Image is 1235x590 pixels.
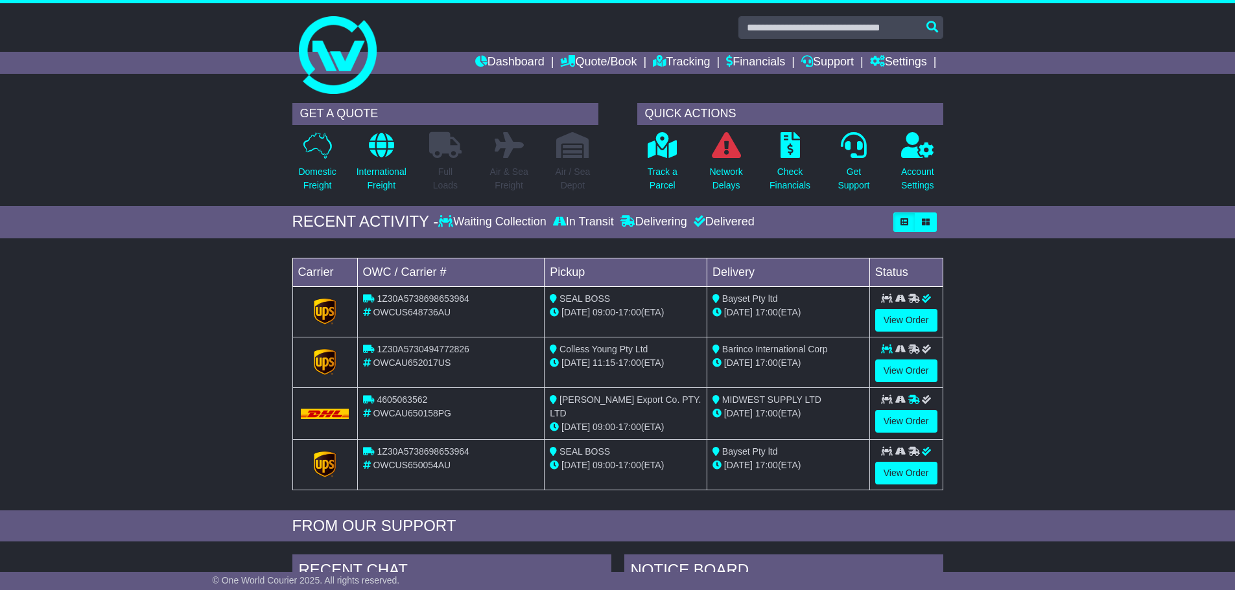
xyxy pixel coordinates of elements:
[712,306,864,319] div: (ETA)
[712,356,864,370] div: (ETA)
[755,460,778,470] span: 17:00
[624,554,943,589] div: NOTICE BOARD
[722,293,778,304] span: Bayset Pty ltd
[869,258,943,286] td: Status
[550,459,701,472] div: - (ETA)
[722,394,821,405] span: MIDWEST SUPPLY LTD
[712,459,864,472] div: (ETA)
[712,407,864,420] div: (ETA)
[292,554,611,589] div: RECENT CHAT
[593,307,615,317] span: 09:00
[709,131,743,199] a: NetworkDelays
[770,165,810,192] p: Check Financials
[357,258,545,286] td: OWC / Carrier #
[550,356,701,370] div: - (ETA)
[647,131,678,199] a: Track aParcel
[617,215,690,229] div: Delivering
[314,299,336,324] img: GetCarrierServiceLogo
[900,131,935,199] a: AccountSettings
[292,517,943,536] div: FROM OUR SUPPORT
[837,131,870,199] a: GetSupport
[875,410,937,433] a: View Order
[377,344,469,354] span: 1Z30A5730494772826
[724,460,753,470] span: [DATE]
[292,258,357,286] td: Carrier
[801,52,854,74] a: Support
[875,462,937,484] a: View Order
[724,357,753,368] span: [DATE]
[769,131,811,199] a: CheckFinancials
[373,357,451,368] span: OWCAU652017US
[377,394,427,405] span: 4605063562
[550,394,701,418] span: [PERSON_NAME] Export Co. PTY. LTD
[707,258,869,286] td: Delivery
[357,165,406,192] p: International Freight
[475,52,545,74] a: Dashboard
[870,52,927,74] a: Settings
[314,349,336,375] img: GetCarrierServiceLogo
[550,215,617,229] div: In Transit
[593,460,615,470] span: 09:00
[755,357,778,368] span: 17:00
[561,307,590,317] span: [DATE]
[726,52,785,74] a: Financials
[377,293,469,304] span: 1Z30A5738698653964
[556,165,591,192] p: Air / Sea Depot
[690,215,755,229] div: Delivered
[550,306,701,319] div: - (ETA)
[298,131,336,199] a: DomesticFreight
[429,165,462,192] p: Full Loads
[373,307,451,317] span: OWCUS648736AU
[314,451,336,477] img: GetCarrierServiceLogo
[875,359,937,382] a: View Order
[561,357,590,368] span: [DATE]
[722,344,828,354] span: Barinco International Corp
[490,165,528,192] p: Air & Sea Freight
[356,131,407,199] a: InternationalFreight
[709,165,742,192] p: Network Delays
[301,409,349,419] img: DHL.png
[618,460,641,470] span: 17:00
[755,408,778,418] span: 17:00
[292,212,439,231] div: RECENT ACTIVITY -
[593,422,615,432] span: 09:00
[838,165,869,192] p: Get Support
[377,446,469,457] span: 1Z30A5738698653964
[722,446,778,457] span: Bayset Pty ltd
[875,309,937,332] a: View Order
[561,460,590,470] span: [DATE]
[560,52,637,74] a: Quote/Book
[438,215,549,229] div: Waiting Collection
[901,165,934,192] p: Account Settings
[648,165,677,192] p: Track a Parcel
[561,422,590,432] span: [DATE]
[545,258,707,286] td: Pickup
[213,575,400,585] span: © One World Courier 2025. All rights reserved.
[298,165,336,192] p: Domestic Freight
[755,307,778,317] span: 17:00
[373,460,451,470] span: OWCUS650054AU
[559,293,610,304] span: SEAL BOSS
[559,344,648,354] span: Colless Young Pty Ltd
[724,408,753,418] span: [DATE]
[724,307,753,317] span: [DATE]
[618,357,641,368] span: 17:00
[618,307,641,317] span: 17:00
[292,103,598,125] div: GET A QUOTE
[618,422,641,432] span: 17:00
[593,357,615,368] span: 11:15
[559,446,610,457] span: SEAL BOSS
[373,408,451,418] span: OWCAU650158PG
[653,52,710,74] a: Tracking
[550,420,701,434] div: - (ETA)
[637,103,943,125] div: QUICK ACTIONS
